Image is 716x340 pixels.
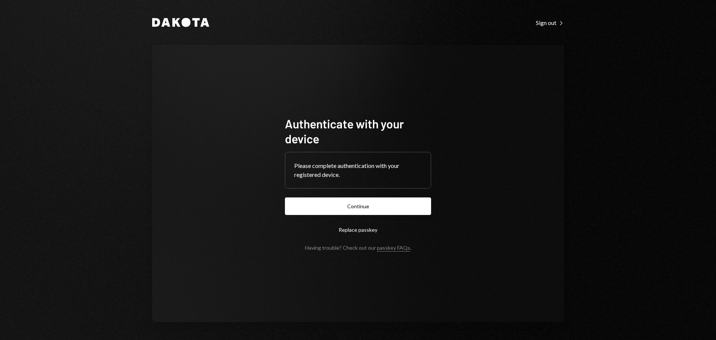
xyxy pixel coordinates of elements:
[285,197,431,215] button: Continue
[377,244,410,252] a: passkey FAQs
[285,116,431,146] h1: Authenticate with your device
[536,19,564,26] div: Sign out
[536,18,564,26] a: Sign out
[285,221,431,238] button: Replace passkey
[305,244,411,251] div: Having trouble? Check out our .
[294,161,422,179] div: Please complete authentication with your registered device.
